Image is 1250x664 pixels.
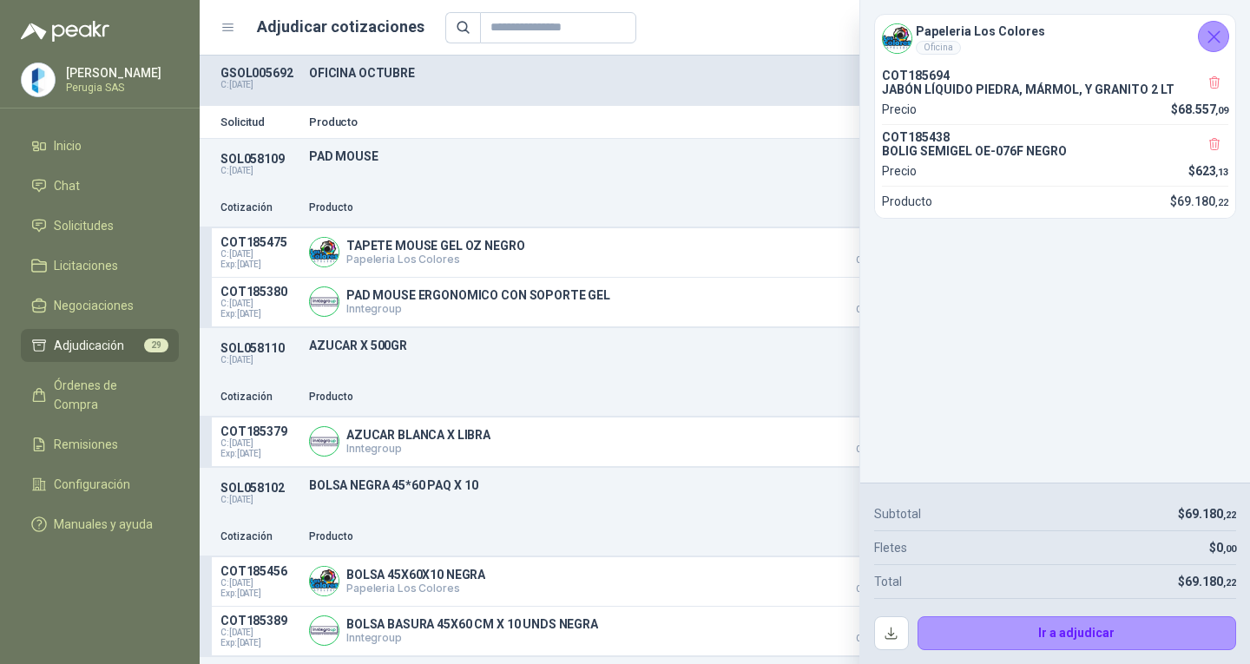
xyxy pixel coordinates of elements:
[21,249,179,282] a: Licitaciones
[220,389,299,405] p: Cotización
[882,100,917,119] p: Precio
[66,82,174,93] p: Perugia SAS
[220,529,299,545] p: Cotización
[220,200,299,216] p: Cotización
[1215,197,1228,208] span: ,22
[309,529,819,545] p: Producto
[21,508,179,541] a: Manuales y ayuda
[220,249,299,260] span: C: [DATE]
[830,306,917,314] span: Crédito 30 días
[220,260,299,270] span: Exp: [DATE]
[220,614,299,628] p: COT185389
[346,302,610,315] p: Inntegroup
[1216,541,1236,555] span: 0
[346,582,485,595] p: Papeleria Los Colores
[830,585,917,594] span: Crédito 30 días
[346,631,598,644] p: Inntegroup
[21,209,179,242] a: Solicitudes
[918,616,1237,651] button: Ir a adjudicar
[220,285,299,299] p: COT185380
[220,628,299,638] span: C: [DATE]
[1195,164,1228,178] span: 623
[830,564,917,594] p: $ 18.032
[1170,192,1228,211] p: $
[874,504,921,523] p: Subtotal
[220,235,299,249] p: COT185475
[882,192,932,211] p: Producto
[1185,507,1236,521] span: 69.180
[1223,543,1236,555] span: ,00
[220,166,299,176] p: C: [DATE]
[830,256,917,265] span: Crédito 30 días
[310,238,339,266] img: Company Logo
[830,424,917,454] p: $ 14.531
[22,63,55,96] img: Company Logo
[220,424,299,438] p: COT185379
[220,66,299,80] p: GSOL005692
[830,285,917,314] p: $ 18.463
[1171,100,1228,119] p: $
[309,389,819,405] p: Producto
[21,169,179,202] a: Chat
[882,144,1228,158] p: BOLIG SEMIGEL OE-076F NEGRO
[310,287,339,316] img: Company Logo
[882,130,1228,144] p: COT185438
[66,67,174,79] p: [PERSON_NAME]
[830,389,917,405] p: Precio
[346,288,610,302] p: PAD MOUSE ERGONOMICO CON SOPORTE GEL
[309,149,979,163] p: PAD MOUSE
[54,296,134,315] span: Negociaciones
[830,235,917,265] p: $ 11.872
[882,69,1228,82] p: COT185694
[346,239,525,253] p: TAPETE MOUSE GEL OZ NEGRO
[1178,504,1236,523] p: $
[830,614,917,643] p: $ 21.313
[54,475,130,494] span: Configuración
[1188,161,1228,181] p: $
[220,299,299,309] span: C: [DATE]
[874,538,907,557] p: Fletes
[220,495,299,505] p: C: [DATE]
[220,80,299,90] p: C: [DATE]
[309,66,979,80] p: OFICINA OCTUBRE
[220,578,299,588] span: C: [DATE]
[21,21,109,42] img: Logo peakr
[882,82,1228,96] p: JABÓN LÍQUIDO PIEDRA, MÁRMOL, Y GRANITO 2 LT
[220,564,299,578] p: COT185456
[1223,510,1236,521] span: ,22
[1223,577,1236,588] span: ,22
[220,588,299,599] span: Exp: [DATE]
[1178,102,1228,116] span: 68.557
[346,568,485,582] p: BOLSA 45X60X10 NEGRA
[1178,572,1236,591] p: $
[54,216,114,235] span: Solicitudes
[54,256,118,275] span: Licitaciones
[21,428,179,461] a: Remisiones
[220,341,299,355] p: SOL058110
[257,15,424,39] h1: Adjudicar cotizaciones
[1185,575,1236,588] span: 69.180
[21,369,179,421] a: Órdenes de Compra
[1215,105,1228,116] span: ,09
[874,572,902,591] p: Total
[21,468,179,501] a: Configuración
[21,329,179,362] a: Adjudicación29
[309,339,979,352] p: AZUCAR X 500GR
[54,176,80,195] span: Chat
[220,449,299,459] span: Exp: [DATE]
[309,116,979,128] p: Producto
[220,638,299,648] span: Exp: [DATE]
[309,478,979,492] p: BOLSA NEGRA 45*60 PAQ X 10
[346,428,490,442] p: AZUCAR BLANCA X LIBRA
[309,200,819,216] p: Producto
[346,617,598,631] p: BOLSA BASURA 45X60 CM X 10 UNDS NEGRA
[220,438,299,449] span: C: [DATE]
[54,435,118,454] span: Remisiones
[1209,538,1236,557] p: $
[830,445,917,454] span: Crédito 30 días
[54,376,162,414] span: Órdenes de Compra
[310,616,339,645] img: Company Logo
[220,309,299,319] span: Exp: [DATE]
[21,129,179,162] a: Inicio
[882,161,917,181] p: Precio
